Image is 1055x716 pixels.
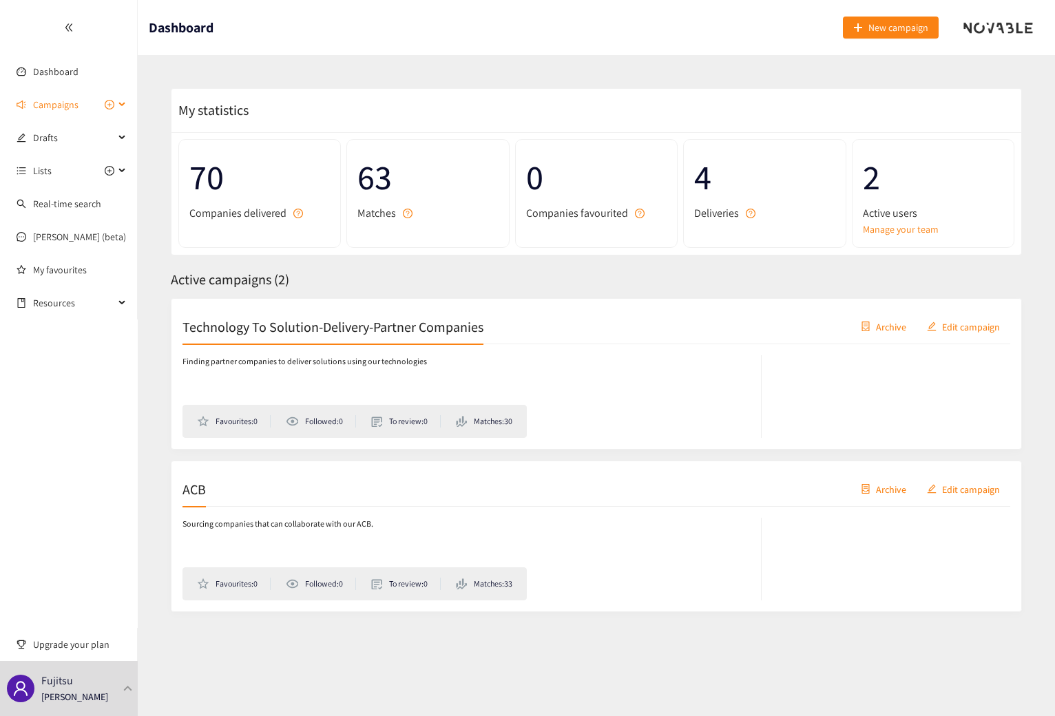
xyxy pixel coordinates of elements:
span: book [17,298,26,308]
span: 4 [694,150,835,204]
span: New campaign [868,20,928,35]
span: unordered-list [17,166,26,176]
iframe: Chat Widget [831,567,1055,716]
span: Active users [863,204,917,222]
span: edit [927,322,937,333]
span: 70 [189,150,330,204]
span: Matches [357,204,396,222]
span: edit [927,484,937,495]
a: Technology To Solution-Delivery-Partner CompaniescontainerArchiveeditEdit campaignFinding partner... [171,298,1022,450]
li: Followed: 0 [286,415,356,428]
a: Manage your team [863,222,1003,237]
li: To review: 0 [371,415,441,428]
p: Finding partner companies to deliver solutions using our technologies [182,355,427,368]
span: plus-circle [105,100,114,109]
span: Companies favourited [526,204,628,222]
span: sound [17,100,26,109]
span: Drafts [33,124,114,151]
a: [PERSON_NAME] (beta) [33,231,126,243]
li: Matches: 33 [456,578,512,590]
span: 63 [357,150,498,204]
span: Edit campaign [942,319,1000,334]
li: Favourites: 0 [197,578,271,590]
span: plus [853,23,863,34]
button: containerArchive [850,315,917,337]
button: plusNew campaign [843,17,939,39]
li: Favourites: 0 [197,415,271,428]
span: user [12,680,29,697]
span: 2 [863,150,1003,204]
p: Sourcing companies that can collaborate with our ACB. [182,518,373,531]
button: containerArchive [850,478,917,500]
span: Active campaigns ( 2 ) [171,271,289,288]
button: editEdit campaign [917,478,1010,500]
p: Fujitsu [41,672,73,689]
li: Matches: 30 [456,415,512,428]
span: My statistics [171,101,249,119]
span: Resources [33,289,114,317]
span: Campaigns [33,91,79,118]
a: Dashboard [33,65,79,78]
span: question-circle [293,209,303,218]
span: edit [17,133,26,143]
li: Followed: 0 [286,578,356,590]
span: double-left [64,23,74,32]
button: editEdit campaign [917,315,1010,337]
span: Archive [876,481,906,496]
p: [PERSON_NAME] [41,689,108,704]
span: Lists [33,157,52,185]
a: My favourites [33,256,127,284]
span: Deliveries [694,204,739,222]
a: Real-time search [33,198,101,210]
a: ACBcontainerArchiveeditEdit campaignSourcing companies that can collaborate with our ACB.Favourit... [171,461,1022,612]
span: plus-circle [105,166,114,176]
span: question-circle [635,209,645,218]
span: Companies delivered [189,204,286,222]
span: container [861,484,870,495]
span: question-circle [746,209,755,218]
span: Upgrade your plan [33,631,127,658]
span: Archive [876,319,906,334]
span: Edit campaign [942,481,1000,496]
li: To review: 0 [371,578,441,590]
span: question-circle [403,209,412,218]
h2: Technology To Solution-Delivery-Partner Companies [182,317,483,336]
span: container [861,322,870,333]
span: trophy [17,640,26,649]
h2: ACB [182,479,206,498]
span: 0 [526,150,667,204]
